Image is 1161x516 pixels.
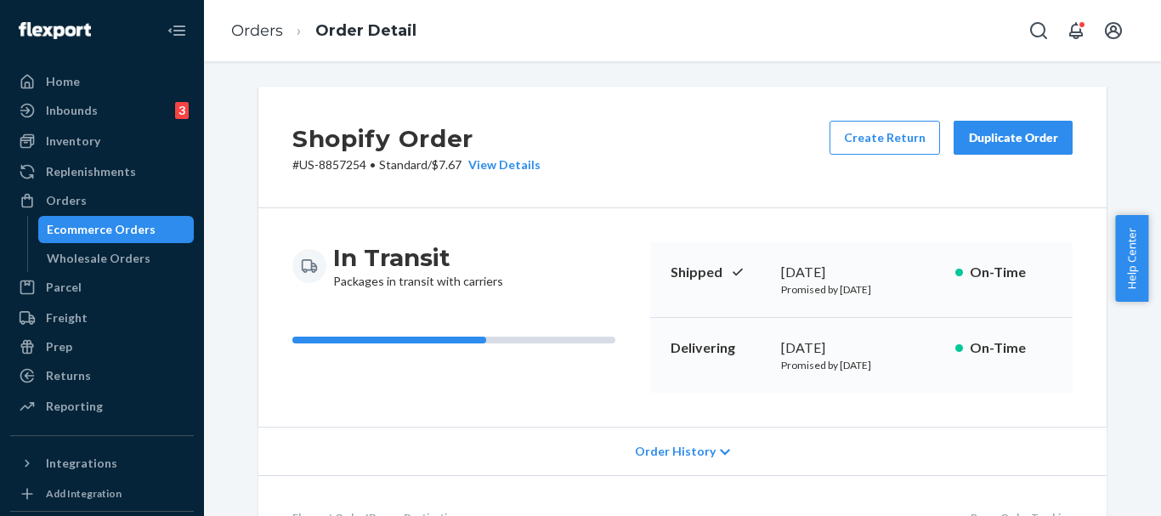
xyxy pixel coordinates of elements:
[333,242,503,290] div: Packages in transit with carriers
[10,274,194,301] a: Parcel
[10,450,194,477] button: Integrations
[10,187,194,214] a: Orders
[315,21,416,40] a: Order Detail
[781,338,942,358] div: [DATE]
[46,133,100,150] div: Inventory
[46,338,72,355] div: Prep
[781,263,942,282] div: [DATE]
[333,242,503,273] h3: In Transit
[968,129,1058,146] div: Duplicate Order
[231,21,283,40] a: Orders
[10,97,194,124] a: Inbounds3
[292,121,541,156] h2: Shopify Order
[10,304,194,332] a: Freight
[10,362,194,389] a: Returns
[781,358,942,372] p: Promised by [DATE]
[38,216,195,243] a: Ecommerce Orders
[970,338,1052,358] p: On-Time
[46,73,80,90] div: Home
[379,157,428,172] span: Standard
[46,102,98,119] div: Inbounds
[1059,14,1093,48] button: Open notifications
[671,263,767,282] p: Shipped
[635,443,716,460] span: Order History
[292,156,541,173] p: # US-8857254 / $7.67
[781,282,942,297] p: Promised by [DATE]
[10,393,194,420] a: Reporting
[46,455,117,472] div: Integrations
[46,367,91,384] div: Returns
[10,128,194,155] a: Inventory
[46,309,88,326] div: Freight
[46,486,122,501] div: Add Integration
[1096,14,1130,48] button: Open account menu
[175,102,189,119] div: 3
[47,250,150,267] div: Wholesale Orders
[46,398,103,415] div: Reporting
[46,163,136,180] div: Replenishments
[10,333,194,360] a: Prep
[160,14,194,48] button: Close Navigation
[10,158,194,185] a: Replenishments
[970,263,1052,282] p: On-Time
[46,192,87,209] div: Orders
[370,157,376,172] span: •
[10,484,194,504] a: Add Integration
[46,279,82,296] div: Parcel
[38,245,195,272] a: Wholesale Orders
[47,221,156,238] div: Ecommerce Orders
[830,121,940,155] button: Create Return
[462,156,541,173] button: View Details
[19,22,91,39] img: Flexport logo
[218,6,430,56] ol: breadcrumbs
[10,68,194,95] a: Home
[1115,215,1148,302] button: Help Center
[954,121,1073,155] button: Duplicate Order
[671,338,767,358] p: Delivering
[1022,14,1056,48] button: Open Search Box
